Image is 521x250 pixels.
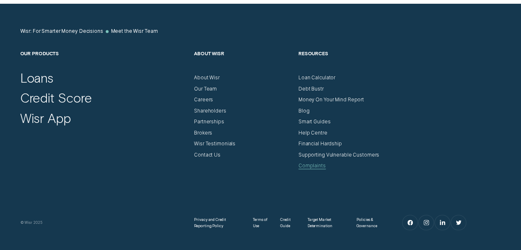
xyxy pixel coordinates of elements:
[20,110,71,125] a: Wisr App
[20,89,92,105] a: Credit Score
[298,152,379,158] a: Supporting Vulnerable Customers
[194,74,220,81] a: About Wisr
[194,216,242,228] a: Privacy and Credit Reporting Policy
[298,50,397,75] h2: Resources
[194,50,292,75] h2: About Wisr
[298,96,364,103] a: Money On Your Mind Report
[111,28,158,34] a: Meet the Wisr Team
[298,130,327,136] a: Help Centre
[194,118,224,125] a: Partnerships
[280,216,296,228] a: Credit Guide
[356,216,385,228] a: Policies & Governance
[17,219,191,225] div: © Wisr 2025
[20,28,103,34] a: Wisr: For Smarter Money Decisions
[402,215,417,230] a: Facebook
[194,130,212,136] a: Brokers
[194,108,226,114] a: Shareholders
[308,216,346,228] a: Target Market Determination
[451,215,465,230] a: Twitter
[298,86,324,92] a: Debt Bustr
[298,118,331,125] a: Smart Guides
[194,140,235,147] a: Wisr Testimonials
[253,216,269,228] a: Terms of Use
[298,162,326,169] a: Complaints
[435,215,449,230] a: LinkedIn
[419,215,433,230] a: Instagram
[298,140,342,147] a: Financial Hardship
[194,96,213,103] a: Careers
[298,74,335,81] a: Loan Calculator
[194,152,221,158] a: Contact Us
[298,108,310,114] a: Blog
[194,86,217,92] a: Our Team
[20,50,188,75] h2: Our Products
[20,69,54,85] a: Loans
